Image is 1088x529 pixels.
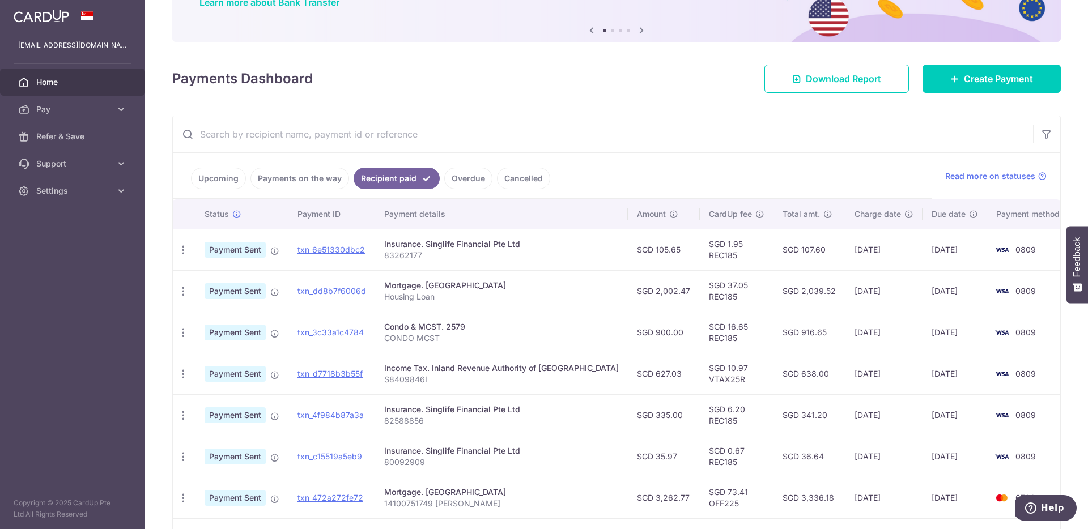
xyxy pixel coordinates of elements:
[18,40,127,51] p: [EMAIL_ADDRESS][DOMAIN_NAME]
[845,477,923,518] td: [DATE]
[628,477,700,518] td: SGD 3,262.77
[205,208,229,220] span: Status
[288,199,375,229] th: Payment ID
[709,208,752,220] span: CardUp fee
[191,168,246,189] a: Upcoming
[384,362,619,374] div: Income Tax. Inland Revenue Authority of [GEOGRAPHIC_DATA]
[991,284,1013,298] img: Bank Card
[1015,286,1036,296] span: 0809
[923,436,987,477] td: [DATE]
[923,394,987,436] td: [DATE]
[205,242,266,258] span: Payment Sent
[700,353,773,394] td: SGD 10.97 VTAX25R
[628,394,700,436] td: SGD 335.00
[1072,237,1082,277] span: Feedback
[700,394,773,436] td: SGD 6.20 REC185
[923,270,987,312] td: [DATE]
[1015,410,1036,420] span: 0809
[205,283,266,299] span: Payment Sent
[205,490,266,506] span: Payment Sent
[700,229,773,270] td: SGD 1.95 REC185
[700,477,773,518] td: SGD 73.41 OFF225
[497,168,550,189] a: Cancelled
[845,394,923,436] td: [DATE]
[14,9,69,23] img: CardUp
[773,312,845,353] td: SGD 916.65
[384,280,619,291] div: Mortgage. [GEOGRAPHIC_DATA]
[1015,245,1036,254] span: 0809
[923,65,1061,93] a: Create Payment
[773,394,845,436] td: SGD 341.20
[845,270,923,312] td: [DATE]
[384,291,619,302] p: Housing Loan
[700,312,773,353] td: SGD 16.65 REC185
[1015,451,1036,461] span: 0809
[297,369,363,378] a: txn_d7718b3b55f
[773,436,845,477] td: SGD 36.64
[987,199,1073,229] th: Payment method
[991,367,1013,381] img: Bank Card
[628,312,700,353] td: SGD 900.00
[384,374,619,385] p: S8409846I
[700,436,773,477] td: SGD 0.67 REC185
[628,436,700,477] td: SGD 35.97
[773,229,845,270] td: SGD 107.60
[806,72,881,86] span: Download Report
[845,229,923,270] td: [DATE]
[297,410,364,420] a: txn_4f984b87a3a
[964,72,1033,86] span: Create Payment
[444,168,492,189] a: Overdue
[945,170,1035,182] span: Read more on statuses
[932,208,966,220] span: Due date
[36,185,111,197] span: Settings
[384,445,619,457] div: Insurance. Singlife Financial Pte Ltd
[923,229,987,270] td: [DATE]
[628,229,700,270] td: SGD 105.65
[297,245,365,254] a: txn_6e51330dbc2
[1015,369,1036,378] span: 0809
[628,270,700,312] td: SGD 2,002.47
[384,238,619,250] div: Insurance. Singlife Financial Pte Ltd
[36,158,111,169] span: Support
[297,286,366,296] a: txn_dd8b7f6006d
[845,436,923,477] td: [DATE]
[773,270,845,312] td: SGD 2,039.52
[354,168,440,189] a: Recipient paid
[384,487,619,498] div: Mortgage. [GEOGRAPHIC_DATA]
[250,168,349,189] a: Payments on the way
[375,199,628,229] th: Payment details
[637,208,666,220] span: Amount
[991,326,1013,339] img: Bank Card
[700,270,773,312] td: SGD 37.05 REC185
[36,131,111,142] span: Refer & Save
[297,493,363,502] a: txn_472a272fe72
[36,76,111,88] span: Home
[384,404,619,415] div: Insurance. Singlife Financial Pte Ltd
[1015,327,1036,337] span: 0809
[205,325,266,340] span: Payment Sent
[384,457,619,468] p: 80092909
[945,170,1047,182] a: Read more on statuses
[845,353,923,394] td: [DATE]
[384,415,619,426] p: 82588856
[923,477,987,518] td: [DATE]
[783,208,820,220] span: Total amt.
[628,353,700,394] td: SGD 627.03
[773,477,845,518] td: SGD 3,336.18
[1066,226,1088,303] button: Feedback - Show survey
[773,353,845,394] td: SGD 638.00
[172,69,313,89] h4: Payments Dashboard
[384,498,619,509] p: 14100751749 [PERSON_NAME]
[991,491,1013,505] img: Bank Card
[764,65,909,93] a: Download Report
[36,104,111,115] span: Pay
[205,366,266,382] span: Payment Sent
[991,243,1013,257] img: Bank Card
[855,208,901,220] span: Charge date
[205,407,266,423] span: Payment Sent
[205,449,266,464] span: Payment Sent
[384,332,619,344] p: CONDO MCST
[991,408,1013,422] img: Bank Card
[297,327,364,337] a: txn_3c33a1c4784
